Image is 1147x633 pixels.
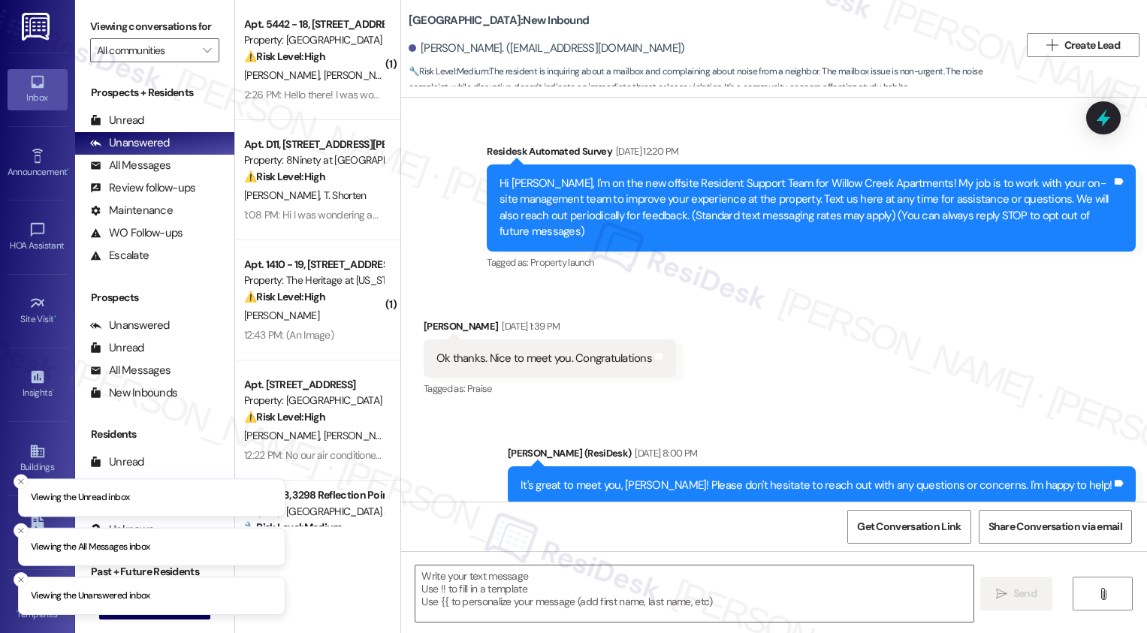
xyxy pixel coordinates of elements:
[31,540,150,553] p: Viewing the All Messages inbox
[54,312,56,322] span: •
[90,225,183,241] div: WO Follow-ups
[90,318,170,333] div: Unanswered
[22,13,53,41] img: ResiDesk Logo
[90,135,170,151] div: Unanswered
[979,510,1132,544] button: Share Conversation via email
[409,13,589,29] b: [GEOGRAPHIC_DATA]: New Inbound
[500,176,1112,240] div: Hi [PERSON_NAME], I'm on the new offsite Resident Support Team for Willow Creek Apartments! My jo...
[244,487,383,503] div: Apt. 3443, 3298 Reflection Pointe
[8,69,68,110] a: Inbox
[244,504,383,520] div: Property: [GEOGRAPHIC_DATA] at [GEOGRAPHIC_DATA]
[244,17,383,32] div: Apt. 5442 - 18, [STREET_ADDRESS]
[31,491,129,505] p: Viewing the Unread inbox
[90,113,144,128] div: Unread
[323,68,398,82] span: [PERSON_NAME]
[52,385,54,396] span: •
[244,448,457,462] div: 12:22 PM: No our air conditioner is still not working
[14,474,29,489] button: Close toast
[67,164,69,175] span: •
[244,50,325,63] strong: ⚠️ Risk Level: High
[1027,33,1139,57] button: Create Lead
[980,577,1053,610] button: Send
[90,180,195,196] div: Review follow-ups
[498,318,560,334] div: [DATE] 1:39 PM
[244,377,383,393] div: Apt. [STREET_ADDRESS]
[75,427,234,442] div: Residents
[436,351,652,366] div: Ok thanks. Nice to meet you. Congratulations
[244,170,325,183] strong: ⚠️ Risk Level: High
[989,519,1122,535] span: Share Conversation via email
[244,273,383,288] div: Property: The Heritage at [US_STATE]
[90,454,144,470] div: Unread
[90,203,173,219] div: Maintenance
[90,15,219,38] label: Viewing conversations for
[1046,39,1058,51] i: 
[244,68,324,82] span: [PERSON_NAME]
[244,208,878,222] div: 1:08 PM: Hi I was wondering as our lease agreement is coming to an end in November if there was a...
[847,510,970,544] button: Get Conversation Link
[244,410,325,424] strong: ⚠️ Risk Level: High
[203,44,211,56] i: 
[857,519,961,535] span: Get Conversation Link
[97,38,195,62] input: All communities
[244,137,383,152] div: Apt. D11, [STREET_ADDRESS][PERSON_NAME]
[631,445,697,461] div: [DATE] 8:00 PM
[244,88,955,101] div: 2:26 PM: Hello there! I was wondering how long the altafiber guys were working [DATE]? Our intern...
[409,41,685,56] div: [PERSON_NAME]. ([EMAIL_ADDRESS][DOMAIN_NAME])
[530,256,593,269] span: Property launch
[244,152,383,168] div: Property: 8Ninety at [GEOGRAPHIC_DATA]
[1064,38,1120,53] span: Create Lead
[996,588,1007,600] i: 
[75,290,234,306] div: Prospects
[31,589,150,603] p: Viewing the Unanswered inbox
[90,248,149,264] div: Escalate
[244,309,319,322] span: [PERSON_NAME]
[8,586,68,626] a: Templates •
[323,429,398,442] span: [PERSON_NAME]
[8,364,68,405] a: Insights •
[8,291,68,331] a: Site Visit •
[323,188,366,202] span: T. Shorten
[409,65,488,77] strong: 🔧 Risk Level: Medium
[8,512,68,553] a: Leads
[8,217,68,258] a: HOA Assistant
[90,158,171,173] div: All Messages
[14,572,29,587] button: Close toast
[409,64,1019,96] span: : The resident is inquiring about a mailbox and complaining about noise from a neighbor. The mail...
[424,318,676,339] div: [PERSON_NAME]
[521,478,1112,493] div: It's great to meet you, [PERSON_NAME]! Please don't hesitate to reach out with any questions or c...
[244,429,324,442] span: [PERSON_NAME]
[1097,588,1109,600] i: 
[244,290,325,303] strong: ⚠️ Risk Level: High
[8,439,68,479] a: Buildings
[612,143,678,159] div: [DATE] 12:20 PM
[467,382,492,395] span: Praise
[244,188,324,202] span: [PERSON_NAME]
[14,523,29,538] button: Close toast
[90,363,171,378] div: All Messages
[244,32,383,48] div: Property: [GEOGRAPHIC_DATA]
[487,252,1136,273] div: Tagged as:
[90,340,144,356] div: Unread
[244,393,383,408] div: Property: [GEOGRAPHIC_DATA]
[508,445,1136,466] div: [PERSON_NAME] (ResiDesk)
[424,378,676,399] div: Tagged as:
[90,385,177,401] div: New Inbounds
[244,520,342,534] strong: 🔧 Risk Level: Medium
[487,143,1136,164] div: Residesk Automated Survey
[75,85,234,101] div: Prospects + Residents
[244,328,334,342] div: 12:43 PM: (An Image)
[244,257,383,273] div: Apt. 1410 - 19, [STREET_ADDRESS]
[1013,586,1037,601] span: Send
